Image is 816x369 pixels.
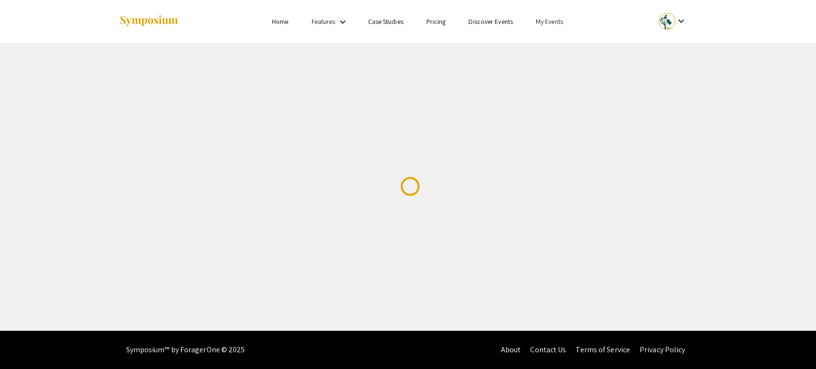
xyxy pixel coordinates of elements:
[468,17,513,26] a: Discover Events
[272,17,288,26] a: Home
[126,331,245,369] div: Symposium™ by ForagerOne © 2025
[675,15,687,27] mat-icon: Expand account dropdown
[640,345,685,355] a: Privacy Policy
[119,15,179,28] img: Symposium by ForagerOne
[426,17,446,26] a: Pricing
[530,345,566,355] a: Contact Us
[501,345,521,355] a: About
[337,16,348,28] mat-icon: Expand Features list
[576,345,630,355] a: Terms of Service
[368,17,403,26] a: Case Studies
[536,17,563,26] a: My Events
[312,17,336,26] a: Features
[649,11,697,32] button: Expand account dropdown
